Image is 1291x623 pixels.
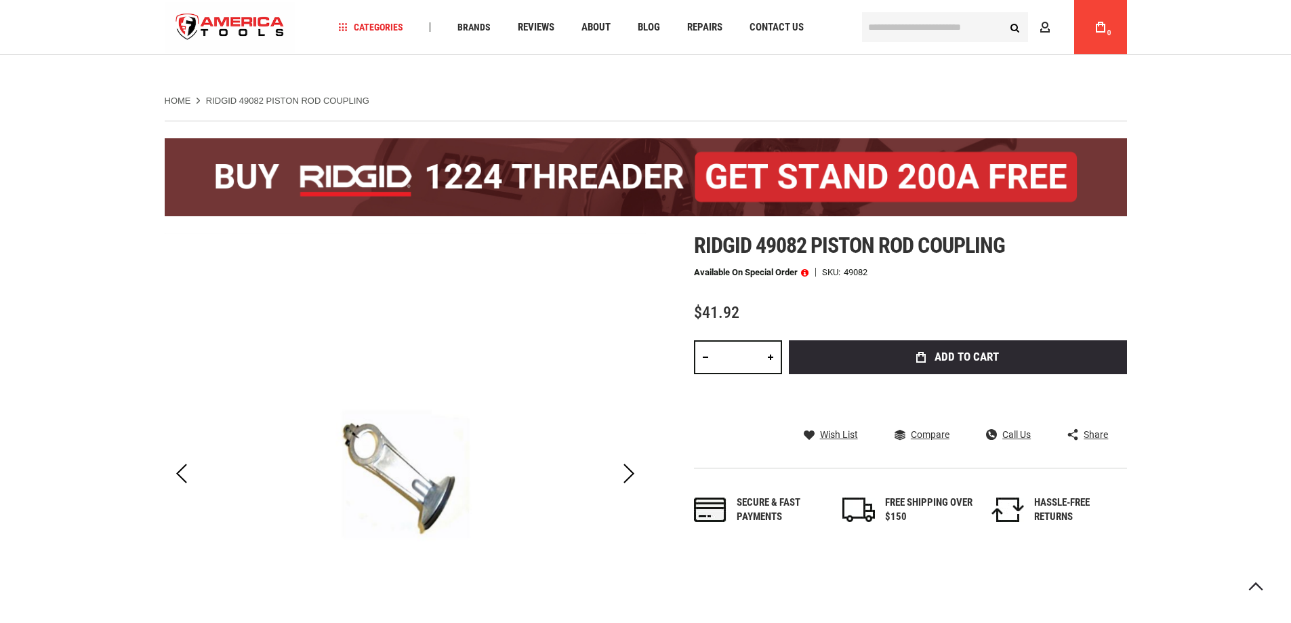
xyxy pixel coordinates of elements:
[632,18,666,37] a: Blog
[789,340,1127,374] button: Add to Cart
[935,351,999,363] span: Add to Cart
[165,138,1127,216] img: BOGO: Buy the RIDGID® 1224 Threader (26092), get the 92467 200A Stand FREE!
[820,430,858,439] span: Wish List
[694,303,739,322] span: $41.92
[687,22,722,33] span: Repairs
[694,233,1005,258] span: Ridgid 49082 piston rod coupling
[991,498,1024,522] img: returns
[743,18,810,37] a: Contact Us
[165,2,296,53] img: America Tools
[338,22,403,32] span: Categories
[512,18,560,37] a: Reviews
[1002,14,1028,40] button: Search
[165,95,191,107] a: Home
[1034,496,1122,525] div: HASSLE-FREE RETURNS
[575,18,617,37] a: About
[694,498,726,522] img: payments
[844,268,867,277] div: 49082
[1084,430,1108,439] span: Share
[165,2,296,53] a: store logo
[638,22,660,33] span: Blog
[895,428,949,441] a: Compare
[694,268,808,277] p: Available on Special Order
[1107,29,1111,37] span: 0
[206,96,369,106] strong: RIDGID 49082 PISTON ROD COUPLING
[842,498,875,522] img: shipping
[457,22,491,32] span: Brands
[451,18,497,37] a: Brands
[1002,430,1031,439] span: Call Us
[911,430,949,439] span: Compare
[332,18,409,37] a: Categories
[518,22,554,33] span: Reviews
[885,496,973,525] div: FREE SHIPPING OVER $150
[804,428,858,441] a: Wish List
[986,428,1031,441] a: Call Us
[750,22,804,33] span: Contact Us
[681,18,729,37] a: Repairs
[581,22,611,33] span: About
[822,268,844,277] strong: SKU
[737,496,825,525] div: Secure & fast payments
